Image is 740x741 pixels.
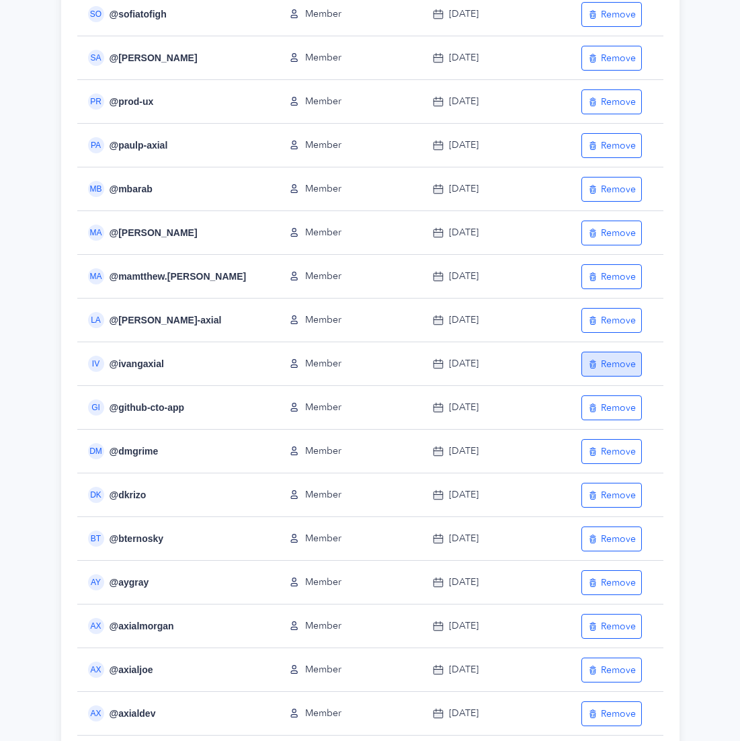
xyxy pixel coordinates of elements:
span: DM [89,447,102,455]
span: AY [91,578,101,586]
div: @ [PERSON_NAME]-axial [77,312,268,328]
div: Remove [587,270,636,283]
span: MA [90,272,102,280]
div: [DATE] [433,444,538,459]
div: Member [289,706,411,721]
button: Remove [581,395,642,420]
div: @ axialjoe [77,662,268,678]
div: @ prod-ux [77,93,268,110]
div: @ bternosky [77,531,268,547]
div: [DATE] [433,619,538,633]
button: Remove [581,483,642,508]
div: Member [289,444,411,459]
span: AX [90,666,101,674]
span: IV [92,360,99,368]
div: Remove [587,664,636,676]
button: Remove [581,221,642,245]
div: Remove [587,183,636,196]
div: [DATE] [433,94,538,109]
div: @ dkrizo [77,487,268,503]
div: Member [289,575,411,590]
div: [DATE] [433,356,538,371]
div: @ axialdev [77,705,268,721]
div: @ dmgrime [77,443,268,459]
button: Remove [581,570,642,595]
span: SO [90,10,101,18]
button: Remove [581,46,642,71]
div: [DATE] [433,269,538,284]
button: Remove [581,308,642,333]
span: MB [90,185,102,193]
span: GI [91,403,100,412]
div: @ mamtthew.[PERSON_NAME] [77,268,268,284]
button: Remove [581,658,642,682]
div: @ [PERSON_NAME] [77,50,268,66]
span: LA [91,316,101,324]
div: [DATE] [433,7,538,22]
div: Member [289,619,411,633]
div: Member [289,269,411,284]
div: Remove [587,8,636,21]
button: Remove [581,701,642,726]
div: [DATE] [433,706,538,721]
button: Remove [581,177,642,202]
div: Member [289,138,411,153]
div: Remove [587,314,636,327]
span: BT [91,535,101,543]
div: [DATE] [433,575,538,590]
div: @ axialmorgan [77,618,268,634]
button: Remove [581,614,642,639]
div: @ [PERSON_NAME] [77,225,268,241]
div: Member [289,356,411,371]
div: Member [289,225,411,240]
div: Remove [587,95,636,108]
span: DK [90,491,101,499]
span: AX [90,709,101,717]
div: [DATE] [433,400,538,415]
span: SA [90,54,101,62]
span: AX [90,622,101,630]
div: Remove [587,139,636,152]
div: Remove [587,576,636,589]
div: Remove [587,707,636,720]
div: Remove [587,533,636,545]
div: [DATE] [433,50,538,65]
div: @ sofiatofigh [77,6,268,22]
div: @ ivangaxial [77,356,268,372]
button: Remove [581,264,642,289]
div: Remove [587,52,636,65]
div: Member [289,7,411,22]
div: Member [289,531,411,546]
span: PA [91,141,101,149]
button: Remove [581,133,642,158]
div: Member [289,400,411,415]
span: MA [90,229,102,237]
div: @ paulp-axial [77,137,268,153]
div: [DATE] [433,313,538,327]
button: Remove [581,526,642,551]
div: Remove [587,358,636,370]
div: [DATE] [433,531,538,546]
button: Remove [581,2,642,27]
div: @ mbarab [77,181,268,197]
div: [DATE] [433,225,538,240]
div: [DATE] [433,487,538,502]
div: Remove [587,401,636,414]
button: Remove [581,439,642,464]
div: [DATE] [433,662,538,677]
div: @ github-cto-app [77,399,268,416]
span: PR [90,97,101,106]
div: Member [289,50,411,65]
button: Remove [581,89,642,114]
div: Member [289,313,411,327]
button: Remove [581,352,642,377]
div: Member [289,487,411,502]
div: Remove [587,227,636,239]
div: [DATE] [433,182,538,196]
div: Remove [587,445,636,458]
div: [DATE] [433,138,538,153]
div: Remove [587,620,636,633]
div: Member [289,662,411,677]
div: Remove [587,489,636,502]
div: @ aygray [77,574,268,590]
